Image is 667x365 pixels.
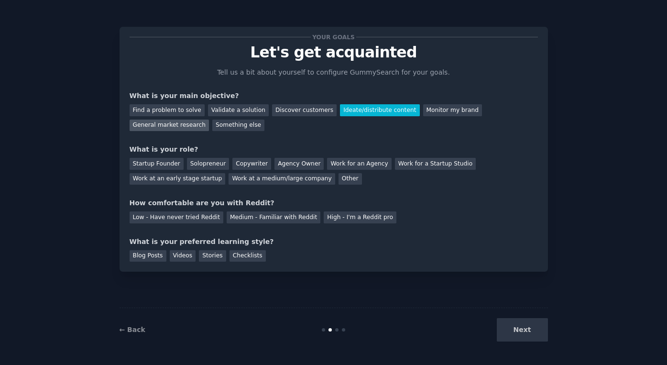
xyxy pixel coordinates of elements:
div: Stories [199,250,226,262]
div: Solopreneur [187,158,229,170]
div: General market research [130,120,209,132]
div: Monitor my brand [423,104,482,116]
p: Tell us a bit about yourself to configure GummySearch for your goals. [213,67,454,77]
div: Something else [212,120,264,132]
p: Let's get acquainted [130,44,538,61]
div: Work at an early stage startup [130,173,226,185]
div: Validate a solution [208,104,269,116]
div: Agency Owner [274,158,324,170]
div: Work for an Agency [327,158,391,170]
div: What is your main objective? [130,91,538,101]
div: Checklists [230,250,266,262]
div: Work at a medium/large company [229,173,335,185]
div: Blog Posts [130,250,166,262]
div: Videos [170,250,196,262]
div: Find a problem to solve [130,104,205,116]
span: Your goals [311,32,357,42]
div: What is your role? [130,144,538,155]
div: Startup Founder [130,158,184,170]
div: Ideate/distribute content [340,104,419,116]
div: High - I'm a Reddit pro [324,211,396,223]
div: Low - Have never tried Reddit [130,211,223,223]
div: Copywriter [232,158,271,170]
div: Work for a Startup Studio [395,158,476,170]
a: ← Back [120,326,145,333]
div: How comfortable are you with Reddit? [130,198,538,208]
div: Other [339,173,362,185]
div: Medium - Familiar with Reddit [227,211,320,223]
div: What is your preferred learning style? [130,237,538,247]
div: Discover customers [272,104,337,116]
